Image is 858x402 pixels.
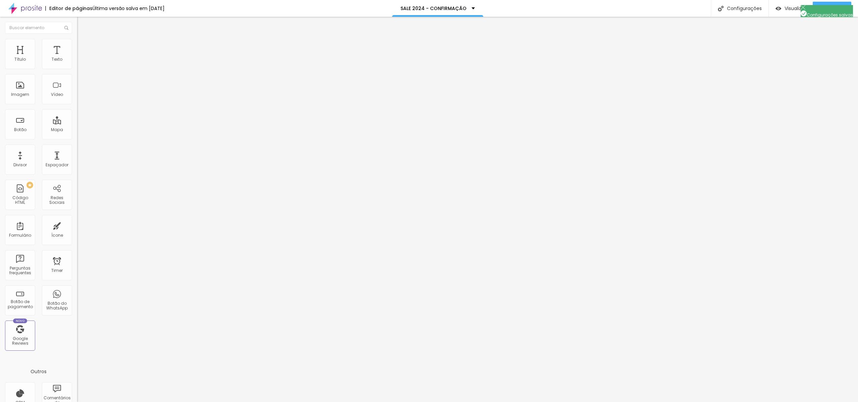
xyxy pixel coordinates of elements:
div: Imagem [11,92,29,97]
div: Espaçador [46,163,68,167]
div: Timer [51,268,63,273]
div: Vídeo [51,92,63,97]
button: Publicar [813,2,851,15]
div: Ícone [51,233,63,238]
button: Visualizar [769,2,813,15]
span: Visualizar [785,6,806,11]
div: Novo [13,319,27,323]
img: Icone [64,26,68,30]
div: Botão [14,127,26,132]
div: Mapa [51,127,63,132]
div: Título [14,57,26,62]
img: view-1.svg [776,6,781,11]
img: Icone [801,10,807,16]
div: Editor de páginas [45,6,93,11]
p: SALE 2024 - CONFIRMAÇÃO [401,6,467,11]
div: Botão do WhatsApp [44,301,70,311]
div: Perguntas frequentes [7,266,33,276]
div: Última versão salva em [DATE] [93,6,165,11]
span: Configurações salvas [801,12,853,18]
iframe: Editor [77,17,858,402]
div: Formulário [9,233,31,238]
div: Google Reviews [7,336,33,346]
div: Texto [52,57,62,62]
div: Redes Sociais [44,195,70,205]
img: Icone [718,6,724,11]
div: Código HTML [7,195,33,205]
div: Divisor [13,163,27,167]
div: Botão de pagamento [7,299,33,309]
input: Buscar elemento [5,22,72,34]
img: Icone [801,5,805,10]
